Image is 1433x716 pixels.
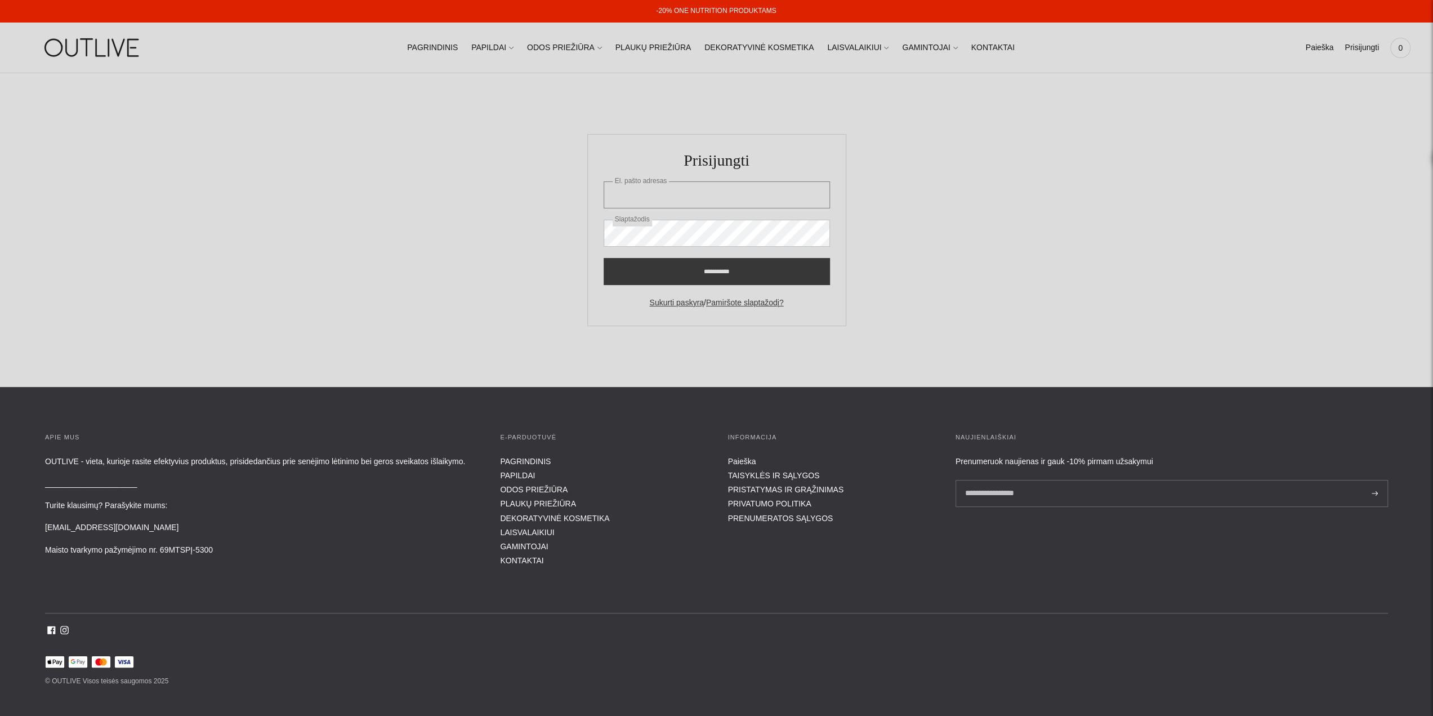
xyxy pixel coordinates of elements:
[500,499,576,508] a: PLAUKŲ PRIEŽIŪRA
[500,556,543,565] a: KONTAKTAI
[727,457,756,466] a: Paieška
[613,213,652,226] label: Slaptažodis
[500,528,554,537] a: LAISVALAIKIUI
[1390,35,1410,60] a: 0
[500,471,535,480] a: PAPILDAI
[500,485,568,494] a: ODOS PRIEŽIŪRA
[604,150,830,170] h1: Prisijungti
[727,432,932,443] h3: INFORMACIJA
[727,499,811,508] a: PRIVATUMO POLITIKA
[604,296,830,310] div: /
[706,298,784,307] a: Pamiršote slaptažodį?
[45,477,477,491] p: _____________________
[45,521,477,535] p: [EMAIL_ADDRESS][DOMAIN_NAME]
[471,35,514,60] a: PAPILDAI
[827,35,889,60] a: LAISVALAIKIUI
[902,35,957,60] a: GAMINTOJAI
[956,455,1388,469] div: Prenumeruok naujienas ir gauk -10% pirmam užsakymui
[500,514,609,523] a: DEKORATYVINĖ KOSMETIKA
[45,455,477,469] p: OUTLIVE - vieta, kurioje rasite efektyvius produktus, prisidedančius prie senėjimo lėtinimo bei g...
[45,499,477,513] p: Turite klausimų? Parašykite mums:
[500,542,548,551] a: GAMINTOJAI
[500,432,705,443] h3: E-parduotuvė
[704,35,814,60] a: DEKORATYVINĖ KOSMETIKA
[407,35,458,60] a: PAGRINDINIS
[45,675,1388,688] p: © OUTLIVE Visos teisės saugomos 2025
[971,35,1015,60] a: KONTAKTAI
[956,432,1388,443] h3: Naujienlaiškiai
[500,457,551,466] a: PAGRINDINIS
[649,298,703,307] a: Sukurti paskyrą
[1305,35,1333,60] a: Paieška
[613,175,669,188] label: El. pašto adresas
[1345,35,1379,60] a: Prisijungti
[656,7,776,15] a: -20% ONE NUTRITION PRODUKTAMS
[727,471,819,480] a: TAISYKLĖS IR SĄLYGOS
[727,485,843,494] a: PRISTATYMAS IR GRĄŽINIMAS
[45,432,477,443] h3: APIE MUS
[527,35,602,60] a: ODOS PRIEŽIŪRA
[45,543,477,557] p: Maisto tvarkymo pažymėjimo nr. 69MTSPĮ-5300
[23,28,163,67] img: OUTLIVE
[1392,40,1408,56] span: 0
[615,35,691,60] a: PLAUKŲ PRIEŽIŪRA
[727,514,833,523] a: PRENUMERATOS SĄLYGOS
